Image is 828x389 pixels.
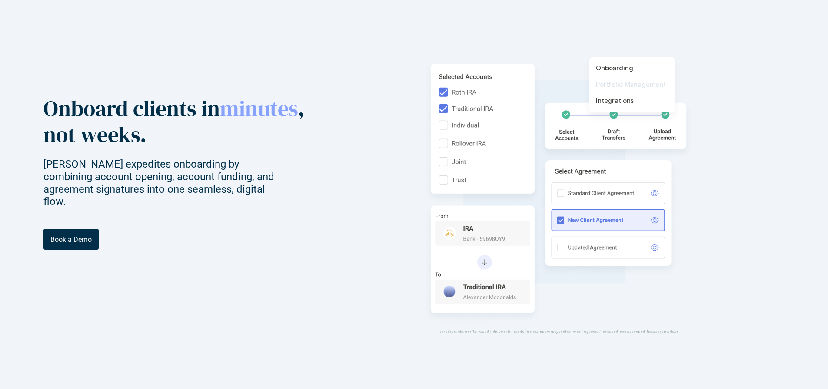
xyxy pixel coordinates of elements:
p: Book a Demo [50,235,92,244]
span: minutes [220,93,298,123]
p: Onboard clients in , not weeks. [43,96,309,148]
a: Book a Demo [43,229,99,250]
a: Onboarding [596,64,633,72]
a: Portfolio Management [596,80,666,89]
em: The information in the visuals above is for illustrative purposes only and does not represent an ... [438,330,679,334]
p: [PERSON_NAME] expedites onboarding by combining account opening, account funding, and agreement s... [43,158,289,208]
a: Integrations [596,96,634,105]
